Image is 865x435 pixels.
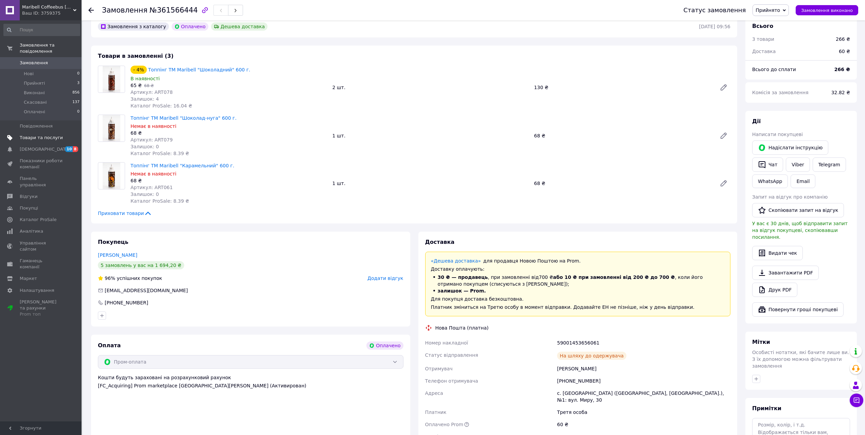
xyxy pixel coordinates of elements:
[556,418,732,431] div: 60 ₴
[330,131,532,140] div: 1 шт.
[24,109,45,115] span: Оплачені
[144,83,154,88] span: 68 ₴
[684,7,746,14] div: Статус замовлення
[752,246,803,260] button: Видати чек
[98,382,403,389] div: [FC_Acquiring] Prom marketplace [GEOGRAPHIC_DATA][PERSON_NAME] (Активирован)
[20,228,43,234] span: Аналітика
[717,81,730,94] a: Редагувати
[77,80,80,86] span: 3
[752,118,761,124] span: Дії
[105,275,115,281] span: 96%
[98,275,162,282] div: успішних покупок
[131,103,192,108] span: Каталог ProSale: 16.04 ₴
[131,96,159,102] span: Залишок: 4
[131,123,176,129] span: Немає в наявності
[20,287,54,294] span: Налаштування
[20,42,82,54] span: Замовлення та повідомлення
[431,274,725,287] li: , при замовленні від 700 ₴ , коли його отримано покупцем (списуються з [PERSON_NAME]);
[431,266,725,272] div: Доставку оплачують:
[98,252,137,258] a: [PERSON_NAME]
[77,109,80,115] span: 0
[835,44,854,59] div: 60 ₴
[531,131,714,140] div: 68 ₴
[431,296,725,302] div: Для покупця доставка безкоштовна.
[367,275,403,281] span: Додати відгук
[20,217,56,223] span: Каталог ProSale
[131,89,173,95] span: Артикул: ART078
[20,158,63,170] span: Показники роботи компанії
[20,146,70,152] span: [DEMOGRAPHIC_DATA]
[752,157,783,172] button: Чат
[556,387,732,406] div: с. [GEOGRAPHIC_DATA] ([GEOGRAPHIC_DATA], [GEOGRAPHIC_DATA].), №1: вул. Миру, 30
[20,175,63,188] span: Панель управління
[556,375,732,387] div: [PHONE_NUMBER]
[813,157,846,172] a: Telegram
[756,7,780,13] span: Прийнято
[148,67,250,72] a: Топпінг ТМ Maribell "Шоколадний" 600 г.
[103,66,121,93] img: Топпінг ТМ Maribell "Шоколадний" 600 г.
[425,409,447,415] span: Платник
[172,22,208,31] div: Оплачено
[20,135,63,141] span: Товари та послуги
[131,83,142,88] span: 65 ₴
[22,4,73,10] span: Maribell Coffeebus Кропивницький
[717,177,730,190] a: Редагувати
[752,174,788,188] a: WhatsApp
[425,366,453,371] span: Отримувач
[699,24,730,29] time: [DATE] 09:56
[98,22,169,31] div: Замовлення з каталогу
[20,258,63,270] span: Гаманець компанії
[98,239,128,245] span: Покупець
[752,266,819,280] a: Завантажити PDF
[836,36,850,43] div: 266 ₴
[425,390,443,396] span: Адреса
[20,311,63,317] div: Prom топ
[20,123,53,129] span: Повідомлення
[330,179,532,188] div: 1 шт.
[98,374,403,389] div: Кошти будуть зараховані на розрахунковий рахунок
[211,22,267,31] div: Дешева доставка
[131,177,327,184] div: 68 ₴
[752,302,844,317] button: Повернути гроші покупцеві
[104,299,149,306] div: [PHONE_NUMBER]
[24,90,45,96] span: Виконані
[752,132,803,137] span: Написати покупцеві
[20,205,38,211] span: Покупці
[22,10,82,16] div: Ваш ID: 3759375
[786,157,810,172] a: Viber
[531,83,714,92] div: 130 ₴
[72,99,80,105] span: 137
[425,422,464,427] span: Оплачено Prom
[20,194,37,200] span: Відгуки
[131,130,327,136] div: 68 ₴
[131,151,189,156] span: Каталог ProSale: 8.39 ₴
[425,239,455,245] span: Доставка
[72,90,80,96] span: 856
[752,194,828,200] span: Запит на відгук про компанію
[752,339,770,345] span: Мітки
[98,342,121,349] span: Оплата
[131,198,189,204] span: Каталог ProSale: 8.39 ₴
[438,274,488,280] span: 30 ₴ — продавець
[831,90,850,95] span: 32.82 ₴
[131,163,234,168] a: Топпінг ТМ Maribell "Карамельний" 600 г.
[796,5,858,15] button: Замовлення виконано
[752,350,849,369] span: Особисті нотатки, які бачите лише ви. З їх допомогою можна фільтрувати замовлення
[717,129,730,143] a: Редагувати
[77,71,80,77] span: 0
[24,71,34,77] span: Нові
[850,394,863,407] button: Чат з покупцем
[557,352,626,360] div: На шляху до одержувача
[330,83,532,92] div: 2 шт.
[131,115,237,121] a: Топпінг ТМ Maribell "Шоколад-нуга" 600 г.
[752,203,844,217] button: Скопіювати запит на відгук
[752,405,781,412] span: Примітки
[431,304,725,311] div: Платник зміниться на Третю особу в момент відправки. Додавайте ЕН не пізніше, ніж у день відправки.
[752,67,796,72] span: Всього до сплати
[834,67,850,72] b: 266 ₴
[752,23,773,29] span: Всього
[752,140,828,155] button: Надіслати інструкцію
[24,80,45,86] span: Прийняті
[98,53,174,59] span: Товари в замовленні (3)
[752,36,774,42] span: 3 товари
